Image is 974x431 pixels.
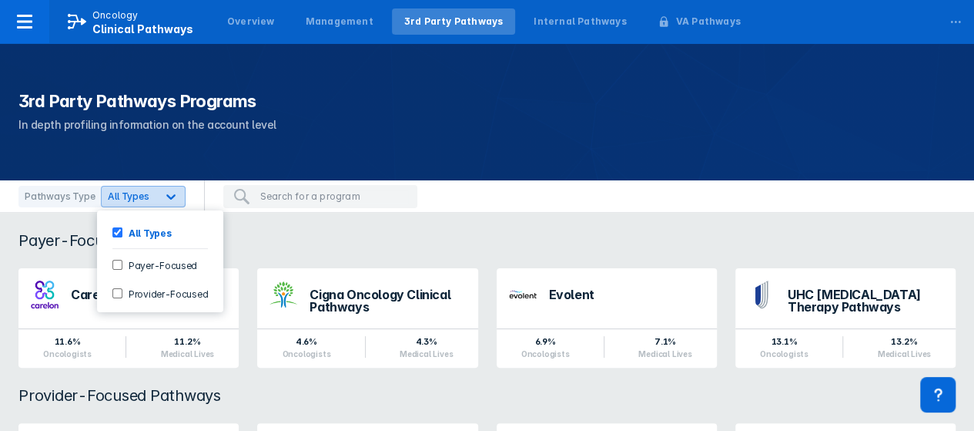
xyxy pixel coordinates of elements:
div: ... [940,2,971,35]
div: Medical Lives [161,349,214,359]
div: 13.2% [877,335,930,348]
a: 3rd Party Pathways [392,8,516,35]
a: Internal Pathways [521,8,638,35]
p: In depth profiling information on the account level [18,116,956,134]
p: Oncology [92,8,139,22]
div: Medical Lives [400,349,453,359]
a: Carelon Insights (AIM)11.6%Oncologists11.2%Medical Lives [18,268,239,368]
div: 3rd Party Pathways [404,15,504,29]
span: All Types [108,190,149,202]
span: Clinical Pathways [92,22,193,35]
div: Medical Lives [877,349,930,359]
img: new-century-health.png [509,281,537,308]
div: Oncologists [521,349,570,359]
div: Medical Lives [638,349,691,359]
div: Management [306,15,373,29]
img: cigna-oncology-clinical-pathways.png [269,281,297,308]
div: 4.3% [400,335,453,348]
div: Carelon Insights (AIM) [71,288,226,301]
label: Provider-Focused [122,287,208,300]
img: uhc-pathways.png [748,281,775,308]
a: Management [293,8,386,35]
img: carelon-insights.png [31,281,59,308]
a: UHC [MEDICAL_DATA] Therapy Pathways13.1%Oncologists13.2%Medical Lives [735,268,956,368]
div: 11.6% [43,335,92,348]
div: Contact Support [920,377,956,412]
a: Evolent6.9%Oncologists7.1%Medical Lives [497,268,717,368]
div: Overview [227,15,275,29]
div: 7.1% [638,335,691,348]
div: 11.2% [161,335,214,348]
div: 13.1% [760,335,808,348]
input: Search for a program [260,190,408,204]
div: 6.9% [521,335,570,348]
div: VA Pathways [676,15,741,29]
div: 4.6% [282,335,330,348]
div: Cigna Oncology Clinical Pathways [310,288,465,313]
div: Internal Pathways [534,15,626,29]
a: Overview [215,8,287,35]
div: Oncologists [760,349,808,359]
div: UHC [MEDICAL_DATA] Therapy Pathways [788,288,943,313]
a: Cigna Oncology Clinical Pathways4.6%Oncologists4.3%Medical Lives [257,268,477,368]
div: Evolent [549,288,705,301]
div: Oncologists [282,349,330,359]
label: Payer-Focused [122,258,197,271]
div: Oncologists [43,349,92,359]
div: Pathways Type [18,186,101,207]
h1: 3rd Party Pathways Programs [18,89,956,113]
label: All Types [122,226,171,239]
